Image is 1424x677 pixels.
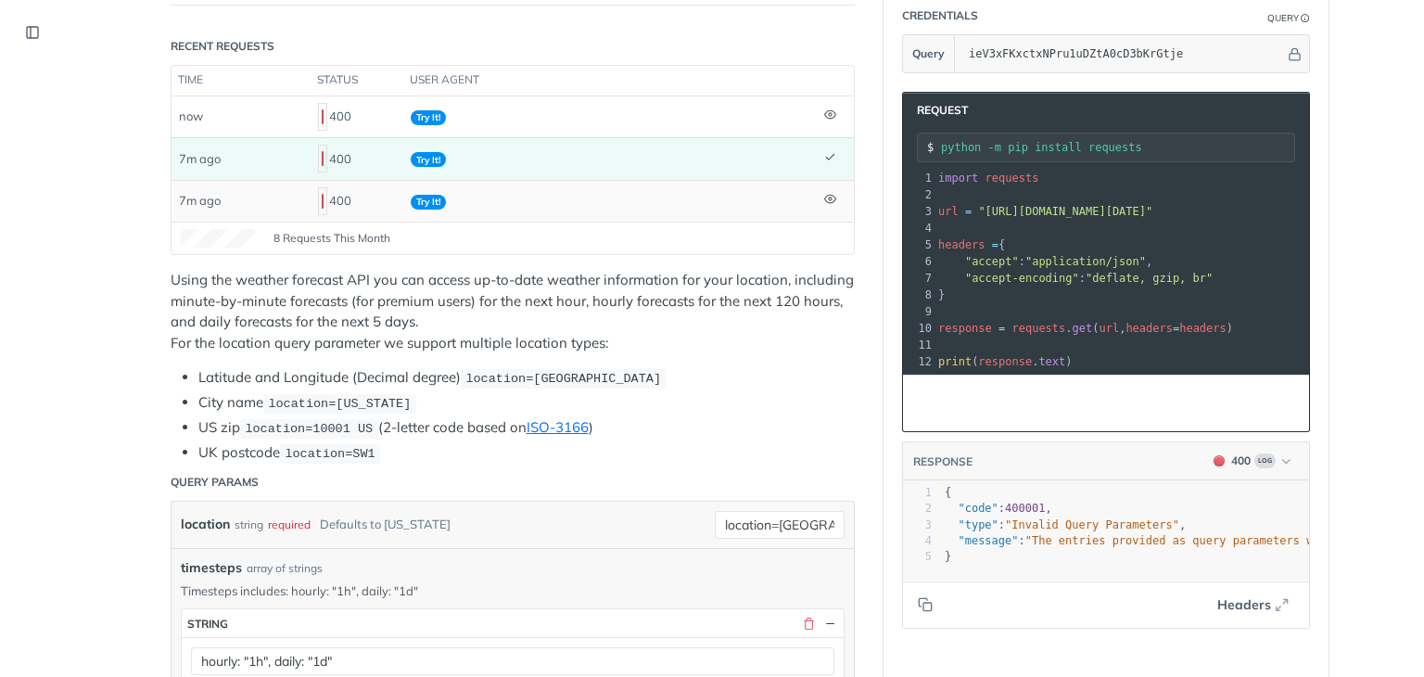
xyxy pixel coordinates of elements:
[181,511,230,538] label: location
[938,322,992,335] span: response
[1086,272,1213,285] span: "deflate, gzip, br"
[903,533,932,549] div: 4
[938,355,972,368] span: print
[941,141,1294,154] input: Request instructions
[903,287,934,303] div: 8
[1207,591,1300,619] button: Headers
[912,453,973,471] button: RESPONSE
[527,418,589,436] a: ISO-3166
[938,205,959,218] span: url
[960,35,1285,72] input: apikey
[903,170,934,186] div: 1
[912,591,938,619] button: Copy to clipboard
[938,238,985,251] span: headers
[1140,385,1300,422] button: Replay Request
[903,253,934,270] div: 6
[198,417,855,439] li: US zip (2-letter code based on )
[1174,392,1285,415] span: Replay Request
[903,485,932,501] div: 1
[908,102,968,119] span: Request
[181,229,255,248] canvas: Line Graph
[938,272,1213,285] span: :
[179,109,203,123] span: now
[945,486,951,499] span: {
[1217,595,1271,615] span: Headers
[903,203,934,220] div: 3
[998,322,1005,335] span: =
[938,238,1005,251] span: {
[1025,255,1146,268] span: "application/json"
[273,230,390,247] span: 8 Requests This Month
[179,151,221,166] span: 7m ago
[800,615,817,632] button: Delete
[965,255,1019,268] span: "accept"
[903,35,955,72] button: Query
[1125,322,1173,335] span: headers
[945,518,1186,531] span: : ,
[903,353,934,370] div: 12
[1012,322,1066,335] span: requests
[172,66,311,96] th: time
[903,236,934,253] div: 5
[965,205,972,218] span: =
[903,517,932,533] div: 3
[903,186,934,203] div: 2
[1285,45,1304,63] button: Hide
[938,288,945,301] span: }
[1254,453,1276,468] span: Log
[1173,322,1179,335] span: =
[171,474,259,491] div: Query Params
[985,172,1039,185] span: requests
[1301,14,1310,23] i: Information
[912,45,945,62] span: Query
[821,615,838,632] button: Hide
[1005,502,1045,515] span: 400001
[411,110,446,125] span: Try It!
[322,194,324,209] span: 400
[322,109,324,124] span: 400
[403,66,817,96] th: user agent
[318,101,396,133] div: 400
[1005,518,1179,531] span: "Invalid Query Parameters"
[938,172,978,185] span: import
[903,549,932,565] div: 5
[938,255,1152,268] span: : ,
[198,442,855,464] li: UK postcode
[902,7,978,24] div: Credentials
[903,320,934,337] div: 10
[171,270,855,353] p: Using the weather forecast API you can access up-to-date weather information for your location, i...
[268,397,411,411] span: location=[US_STATE]
[182,609,844,637] button: string
[198,367,855,389] li: Latitude and Longitude (Decimal degree)
[945,550,951,563] span: }
[903,303,934,320] div: 9
[19,19,46,46] button: Show sidebar navigation
[247,560,323,577] div: array of strings
[965,272,1079,285] span: "accept-encoding"
[411,195,446,210] span: Try It!
[465,372,661,386] span: location=[GEOGRAPHIC_DATA]
[268,511,311,538] div: required
[187,617,228,631] div: string
[938,322,1233,335] span: . ( , )
[318,185,396,217] div: 400
[318,143,396,174] div: 400
[411,152,446,167] span: Try It!
[1204,452,1300,470] button: 400400Log
[181,558,242,578] span: timesteps
[235,511,263,538] div: string
[1231,453,1251,469] div: 400
[903,337,934,353] div: 11
[978,355,1032,368] span: response
[285,447,375,461] span: location=SW1
[311,66,403,96] th: status
[1038,355,1065,368] span: text
[978,205,1152,218] span: "[URL][DOMAIN_NAME][DATE]"
[903,270,934,287] div: 7
[179,193,221,208] span: 7m ago
[1099,322,1119,335] span: url
[903,220,934,236] div: 4
[245,422,373,436] span: location=10001 US
[322,151,324,166] span: 400
[181,582,845,599] p: Timesteps includes: hourly: "1h", daily: "1d"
